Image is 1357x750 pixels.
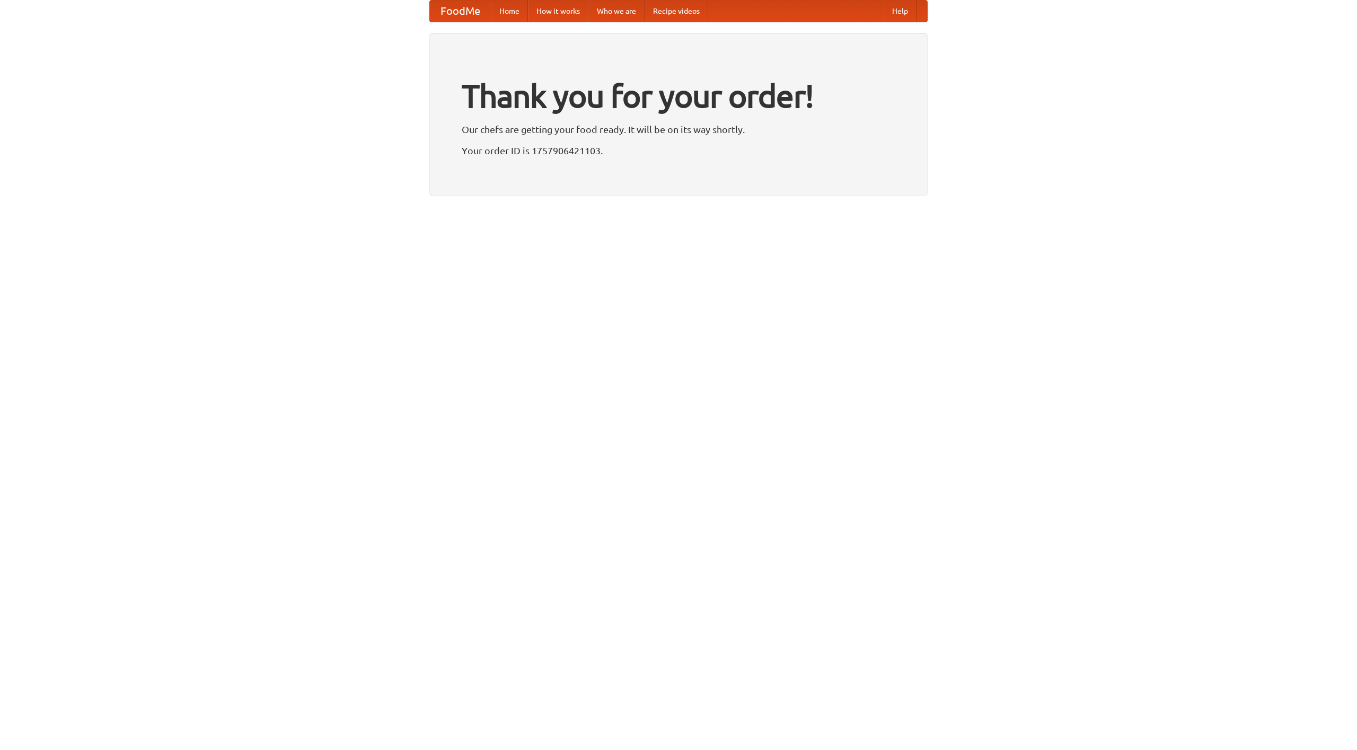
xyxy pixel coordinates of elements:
h1: Thank you for your order! [462,70,895,121]
p: Our chefs are getting your food ready. It will be on its way shortly. [462,121,895,137]
a: How it works [528,1,588,22]
a: Who we are [588,1,645,22]
a: Home [491,1,528,22]
a: FoodMe [430,1,491,22]
p: Your order ID is 1757906421103. [462,143,895,158]
a: Recipe videos [645,1,708,22]
a: Help [884,1,917,22]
